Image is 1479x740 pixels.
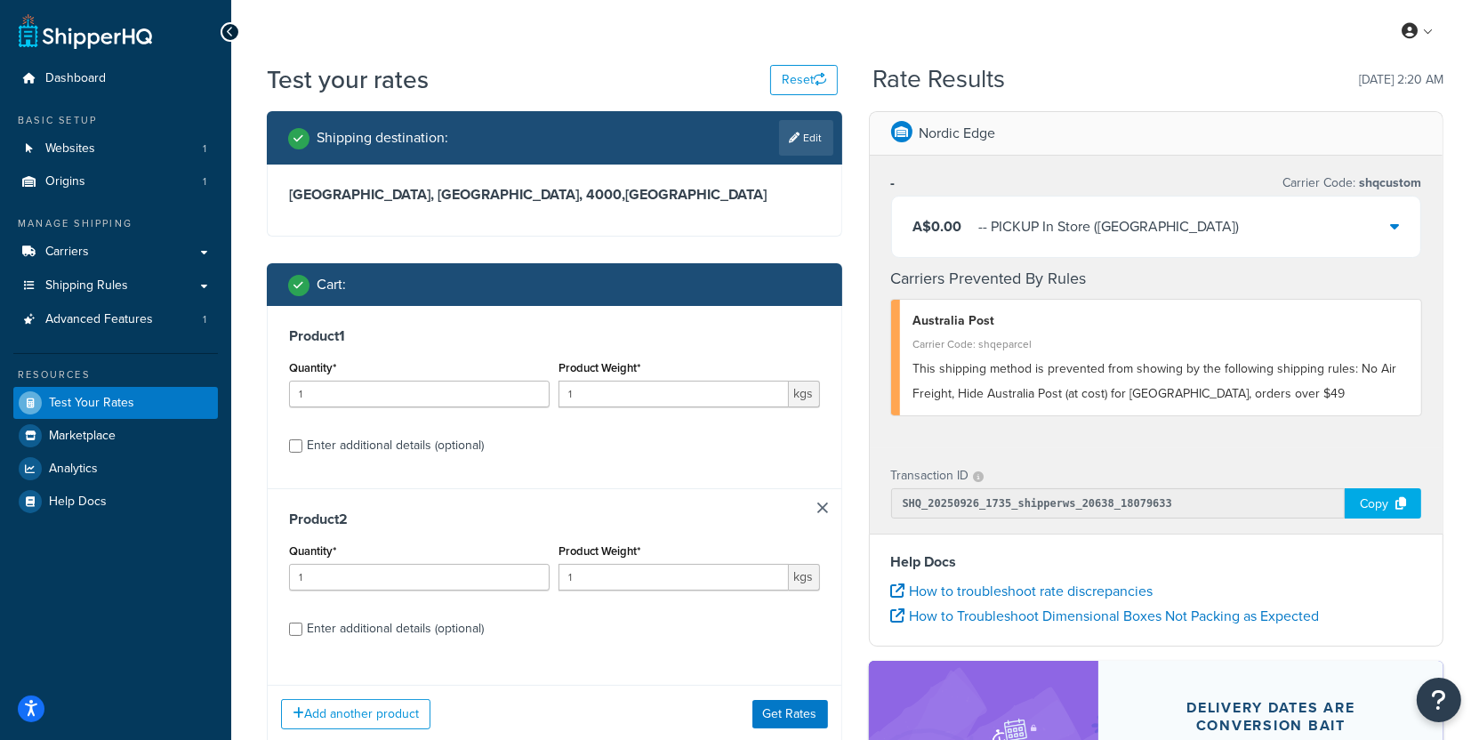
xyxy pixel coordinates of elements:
[752,700,828,728] button: Get Rates
[13,165,218,198] a: Origins1
[267,62,429,97] h1: Test your rates
[1141,699,1401,735] div: Delivery dates are conversion bait
[789,564,820,591] span: kgs
[891,267,1422,291] h4: Carriers Prevented By Rules
[49,462,98,477] span: Analytics
[891,581,1153,601] a: How to troubleshoot rate discrepancies
[770,65,838,95] button: Reset
[289,439,302,453] input: Enter additional details (optional)
[13,113,218,128] div: Basic Setup
[203,141,206,157] span: 1
[307,433,484,458] div: Enter additional details (optional)
[1282,171,1421,196] p: Carrier Code:
[13,486,218,518] a: Help Docs
[317,130,448,146] h2: Shipping destination :
[13,165,218,198] li: Origins
[913,332,1409,357] div: Carrier Code: shqeparcel
[13,216,218,231] div: Manage Shipping
[559,544,640,558] label: Product Weight*
[203,174,206,189] span: 1
[913,216,962,237] span: A$0.00
[559,381,788,407] input: 0.00
[289,381,550,407] input: 0
[49,396,134,411] span: Test Your Rates
[45,141,95,157] span: Websites
[49,429,116,444] span: Marketplace
[13,133,218,165] a: Websites1
[13,236,218,269] a: Carriers
[1417,678,1461,722] button: Open Resource Center
[45,245,89,260] span: Carriers
[1345,488,1421,519] div: Copy
[289,327,820,345] h3: Product 1
[13,453,218,485] a: Analytics
[979,214,1240,239] div: - - PICKUP In Store ([GEOGRAPHIC_DATA])
[13,387,218,419] a: Test Your Rates
[281,699,430,729] button: Add another product
[45,71,106,86] span: Dashboard
[13,133,218,165] li: Websites
[789,381,820,407] span: kgs
[891,606,1320,626] a: How to Troubleshoot Dimensional Boxes Not Packing as Expected
[913,359,1397,403] span: This shipping method is prevented from showing by the following shipping rules: No Air Freight, H...
[891,174,896,192] h3: -
[289,564,550,591] input: 0
[872,66,1005,93] h2: Rate Results
[289,361,336,374] label: Quantity*
[45,278,128,294] span: Shipping Rules
[559,361,640,374] label: Product Weight*
[913,309,1409,334] div: Australia Post
[920,121,996,146] p: Nordic Edge
[1359,68,1443,92] p: [DATE] 2:20 AM
[203,312,206,327] span: 1
[289,623,302,636] input: Enter additional details (optional)
[317,277,346,293] h2: Cart :
[289,186,820,204] h3: [GEOGRAPHIC_DATA], [GEOGRAPHIC_DATA], 4000 , [GEOGRAPHIC_DATA]
[45,174,85,189] span: Origins
[307,616,484,641] div: Enter additional details (optional)
[891,463,969,488] p: Transaction ID
[13,269,218,302] a: Shipping Rules
[289,544,336,558] label: Quantity*
[13,420,218,452] a: Marketplace
[13,62,218,95] a: Dashboard
[891,551,1422,573] h4: Help Docs
[49,495,107,510] span: Help Docs
[45,312,153,327] span: Advanced Features
[13,367,218,382] div: Resources
[13,303,218,336] li: Advanced Features
[1355,173,1421,192] span: shqcustom
[779,120,833,156] a: Edit
[289,511,820,528] h3: Product 2
[13,303,218,336] a: Advanced Features1
[559,564,788,591] input: 0.00
[817,503,828,513] a: Remove Item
